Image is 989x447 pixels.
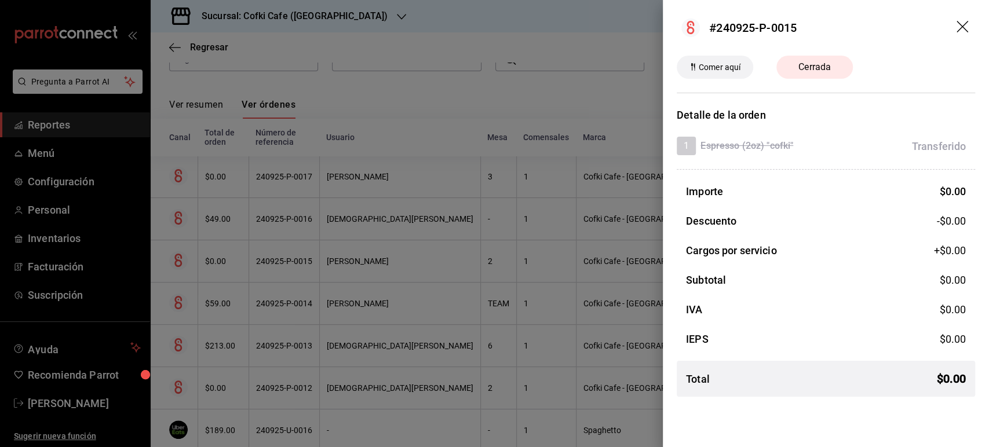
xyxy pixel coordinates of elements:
span: $ 0.00 [939,303,966,316]
span: $ 0.00 [939,333,966,345]
div: Transferido [912,138,966,154]
span: -$0.00 [936,213,966,229]
span: Cerrada [791,60,838,74]
h3: Descuento [686,213,736,229]
h4: Espresso (2oz) "cofki" [700,139,793,153]
span: $ 0.00 [939,274,966,286]
h3: IVA [686,302,702,317]
span: $ 0.00 [936,370,966,387]
span: $ 0.00 [939,185,966,197]
h3: Subtotal [686,272,726,288]
span: Comer aquí [694,61,745,74]
h3: Total [686,371,710,387]
div: #240925-P-0015 [709,19,797,36]
span: +$ 0.00 [933,243,966,258]
h3: IEPS [686,331,709,347]
h3: Cargos por servicio [686,243,777,258]
span: 1 [677,139,696,153]
h3: Detalle de la orden [677,107,975,123]
h3: Importe [686,184,723,199]
button: drag [957,21,970,35]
